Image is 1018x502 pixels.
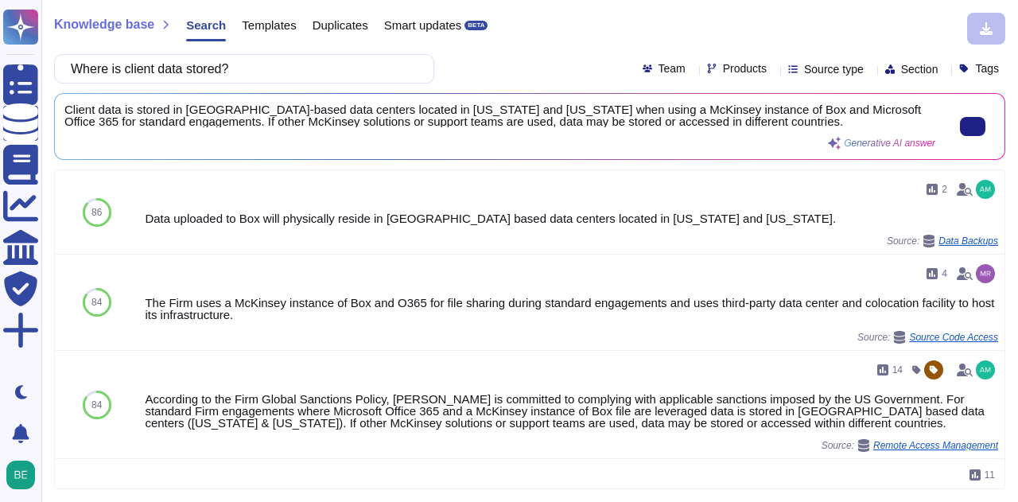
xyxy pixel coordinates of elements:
[91,400,102,410] span: 84
[91,298,102,307] span: 84
[873,441,998,450] span: Remote Access Management
[844,138,935,148] span: Generative AI answer
[6,461,35,489] img: user
[976,180,995,199] img: user
[242,19,296,31] span: Templates
[822,439,998,452] span: Source:
[54,18,154,31] span: Knowledge base
[313,19,368,31] span: Duplicates
[145,297,998,321] div: The Firm uses a McKinsey instance of Box and O365 for file sharing during standard engagements an...
[64,103,935,127] span: Client data is stored in [GEOGRAPHIC_DATA]-based data centers located in [US_STATE] and [US_STATE...
[63,55,418,83] input: Search a question or template...
[892,365,903,375] span: 14
[659,63,686,74] span: Team
[804,64,864,75] span: Source type
[938,236,998,246] span: Data Backups
[3,457,46,492] button: user
[975,63,999,74] span: Tags
[942,185,947,194] span: 2
[145,212,998,224] div: Data uploaded to Box will physically reside in [GEOGRAPHIC_DATA] based data centers located in [U...
[384,19,462,31] span: Smart updates
[976,360,995,379] img: user
[464,21,488,30] div: BETA
[145,393,998,429] div: According to the Firm Global Sanctions Policy, [PERSON_NAME] is committed to complying with appli...
[909,333,998,342] span: Source Code Access
[942,269,947,278] span: 4
[976,264,995,283] img: user
[901,64,938,75] span: Section
[985,470,995,480] span: 11
[887,235,998,247] span: Source:
[723,63,767,74] span: Products
[186,19,226,31] span: Search
[857,331,998,344] span: Source:
[91,208,102,217] span: 86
